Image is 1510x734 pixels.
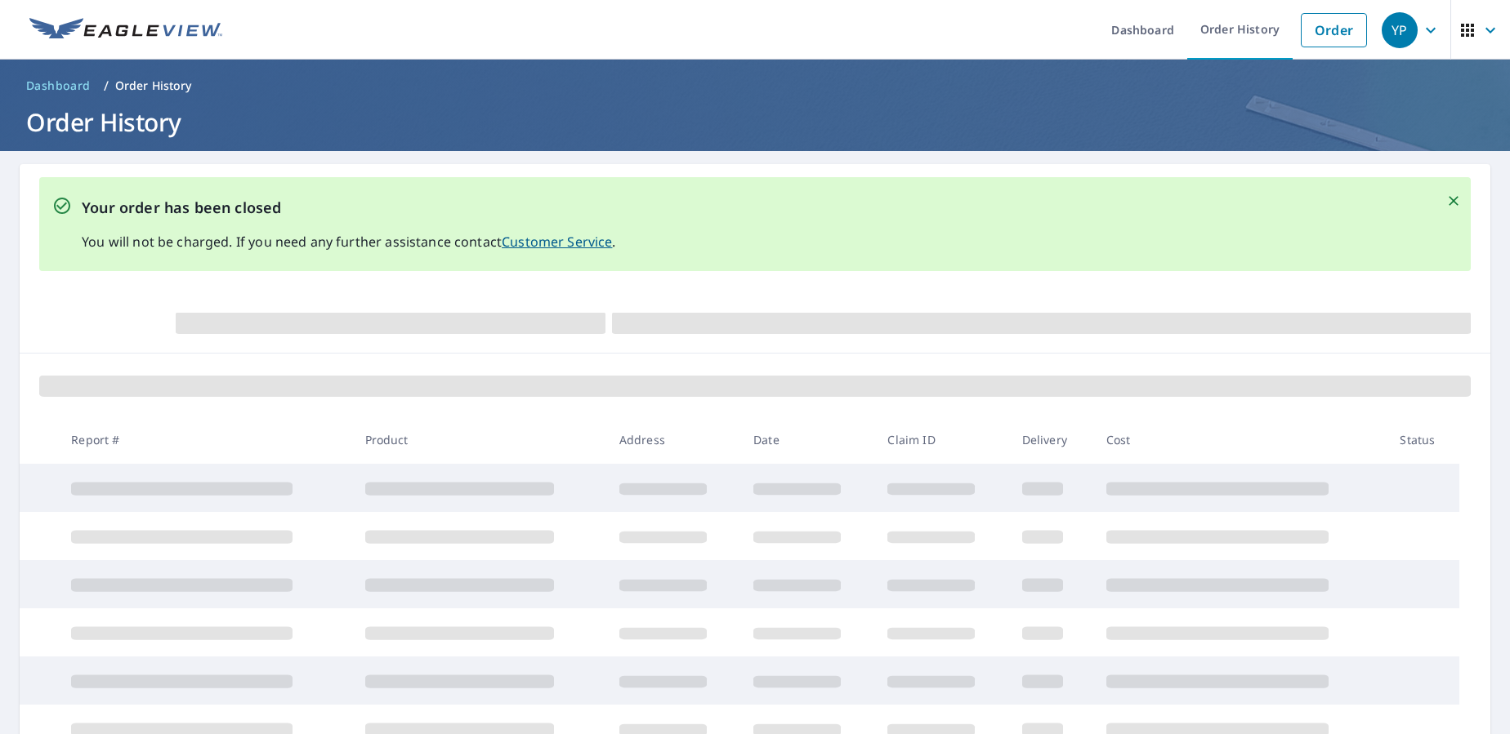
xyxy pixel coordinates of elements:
nav: breadcrumb [20,73,1490,99]
th: Address [606,416,740,464]
p: Order History [115,78,192,94]
th: Claim ID [874,416,1008,464]
th: Status [1387,416,1459,464]
a: Order [1301,13,1367,47]
th: Report # [58,416,351,464]
th: Date [740,416,874,464]
img: EV Logo [29,18,222,42]
p: Your order has been closed [82,197,616,219]
button: Close [1443,190,1464,211]
div: YP [1382,12,1418,48]
h1: Order History [20,105,1490,139]
th: Delivery [1009,416,1093,464]
a: Customer Service [502,233,612,251]
th: Product [352,416,606,464]
p: You will not be charged. If you need any further assistance contact . [82,232,616,251]
span: Dashboard [26,78,91,94]
th: Cost [1093,416,1387,464]
a: Dashboard [20,73,97,99]
li: / [104,76,109,96]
